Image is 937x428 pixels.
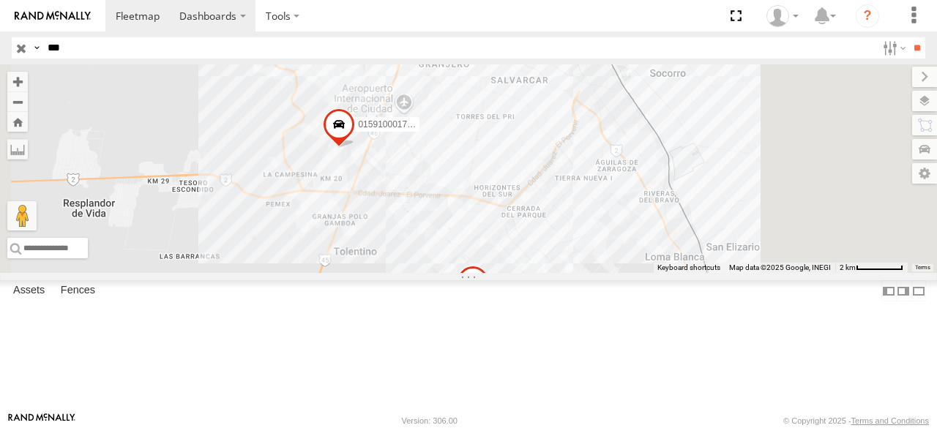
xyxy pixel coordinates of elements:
[53,281,102,301] label: Fences
[7,112,28,132] button: Zoom Home
[881,280,896,301] label: Dock Summary Table to the Left
[7,72,28,91] button: Zoom in
[856,4,879,28] i: ?
[851,416,929,425] a: Terms and Conditions
[877,37,908,59] label: Search Filter Options
[915,265,930,271] a: Terms
[840,263,856,271] span: 2 km
[402,416,458,425] div: Version: 306.00
[358,119,431,129] span: 015910001795205
[31,37,42,59] label: Search Query
[729,263,831,271] span: Map data ©2025 Google, INEGI
[911,280,926,301] label: Hide Summary Table
[7,201,37,230] button: Drag Pegman onto the map to open Street View
[657,263,720,273] button: Keyboard shortcuts
[912,163,937,184] label: Map Settings
[8,413,75,428] a: Visit our Website
[15,11,91,21] img: rand-logo.svg
[6,281,52,301] label: Assets
[835,263,908,273] button: Map Scale: 2 km per 61 pixels
[783,416,929,425] div: © Copyright 2025 -
[7,139,28,159] label: Measure
[7,91,28,112] button: Zoom out
[896,280,911,301] label: Dock Summary Table to the Right
[761,5,804,27] div: Omar Miranda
